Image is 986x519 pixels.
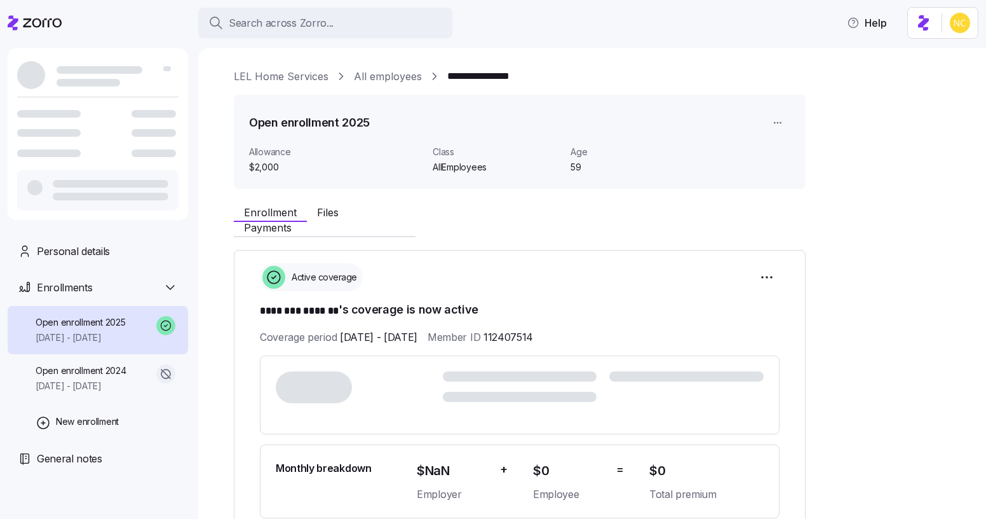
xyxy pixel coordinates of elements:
span: + [500,460,508,479]
span: [DATE] - [DATE] [36,380,126,392]
h1: 's coverage is now active [260,301,780,319]
span: Total premium [649,487,764,502]
span: Member ID [428,329,533,345]
span: 59 [571,161,698,174]
span: [DATE] - [DATE] [340,329,417,345]
a: LEL Home Services [234,69,328,85]
span: Open enrollment 2024 [36,364,126,377]
span: $NaN [417,460,490,481]
span: Age [571,146,698,158]
button: Help [837,10,897,36]
span: Open enrollment 2025 [36,316,125,329]
span: Class [433,146,560,158]
span: $0 [649,460,764,481]
button: Search across Zorro... [198,8,452,38]
span: Enrollment [244,207,297,218]
span: AllEmployees [433,161,560,174]
span: Employee [533,487,606,502]
img: e03b911e832a6112bf72643c5874f8d8 [950,13,970,33]
a: All employees [354,69,422,85]
span: New enrollment [56,415,119,428]
span: Payments [244,223,292,233]
span: General notes [37,451,102,467]
span: Enrollments [37,280,92,296]
span: = [616,460,624,479]
span: Allowance [249,146,422,158]
span: Coverage period [260,329,417,345]
span: $2,000 [249,161,422,174]
span: Help [847,15,887,31]
h1: Open enrollment 2025 [249,114,370,130]
span: Search across Zorro... [229,15,334,31]
span: Personal details [37,244,110,259]
span: 112407514 [483,329,533,345]
span: $0 [533,460,606,481]
span: [DATE] - [DATE] [36,331,125,344]
span: Employer [417,487,490,502]
span: Files [317,207,339,218]
span: Monthly breakdown [276,460,372,476]
span: Active coverage [288,271,357,284]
